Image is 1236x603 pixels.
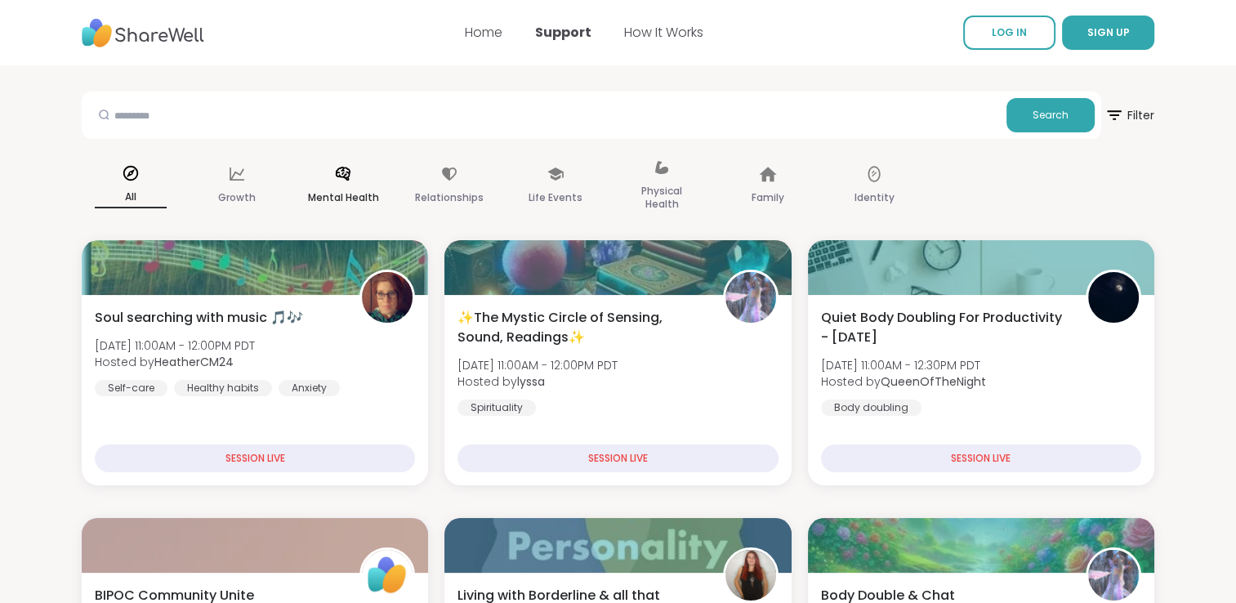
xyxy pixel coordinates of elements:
[854,188,895,208] p: Identity
[457,444,778,472] div: SESSION LIVE
[415,188,484,208] p: Relationships
[1062,16,1154,50] button: SIGN UP
[529,188,582,208] p: Life Events
[95,354,255,370] span: Hosted by
[821,444,1141,472] div: SESSION LIVE
[1033,108,1069,123] span: Search
[535,23,591,42] a: Support
[821,373,986,390] span: Hosted by
[457,373,618,390] span: Hosted by
[821,308,1068,347] span: Quiet Body Doubling For Productivity - [DATE]
[174,380,272,396] div: Healthy habits
[279,380,340,396] div: Anxiety
[95,337,255,354] span: [DATE] 11:00AM - 12:00PM PDT
[457,308,704,347] span: ✨The Mystic Circle of Sensing, Sound, Readings✨
[752,188,784,208] p: Family
[963,16,1055,50] a: LOG IN
[1006,98,1095,132] button: Search
[95,308,303,328] span: Soul searching with music 🎵🎶
[154,354,234,370] b: HeatherCM24
[308,188,379,208] p: Mental Health
[1104,96,1154,135] span: Filter
[362,550,413,601] img: ShareWell
[457,357,618,373] span: [DATE] 11:00AM - 12:00PM PDT
[992,25,1027,39] span: LOG IN
[626,181,698,214] p: Physical Health
[725,550,776,601] img: SarahR83
[1088,272,1139,323] img: QueenOfTheNight
[457,400,536,416] div: Spirituality
[95,444,415,472] div: SESSION LIVE
[95,380,167,396] div: Self-care
[821,400,921,416] div: Body doubling
[517,373,545,390] b: lyssa
[1087,25,1130,39] span: SIGN UP
[1104,92,1154,139] button: Filter
[465,23,502,42] a: Home
[821,357,986,373] span: [DATE] 11:00AM - 12:30PM PDT
[725,272,776,323] img: lyssa
[362,272,413,323] img: HeatherCM24
[218,188,256,208] p: Growth
[1088,550,1139,601] img: lyssa
[624,23,703,42] a: How It Works
[82,11,204,56] img: ShareWell Nav Logo
[95,187,167,208] p: All
[881,373,986,390] b: QueenOfTheNight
